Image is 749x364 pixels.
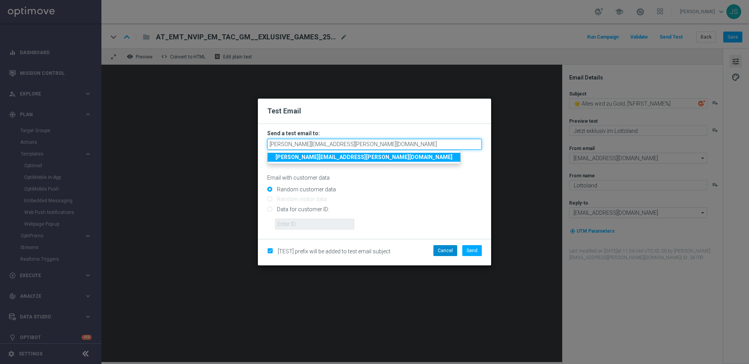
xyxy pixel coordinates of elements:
[433,245,457,256] button: Cancel
[275,154,453,160] strong: [PERSON_NAME][EMAIL_ADDRESS][PERSON_NAME][DOMAIN_NAME]
[267,130,482,137] h3: Send a test email to:
[278,248,390,254] span: [TEST] prefix will be added to test email subject
[268,153,460,162] a: [PERSON_NAME][EMAIL_ADDRESS][PERSON_NAME][DOMAIN_NAME]
[467,248,477,253] span: Send
[267,174,482,181] p: Email with customer data
[275,186,336,193] label: Random customer data
[267,106,482,116] h2: Test Email
[275,219,354,230] input: Enter ID
[462,245,482,256] button: Send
